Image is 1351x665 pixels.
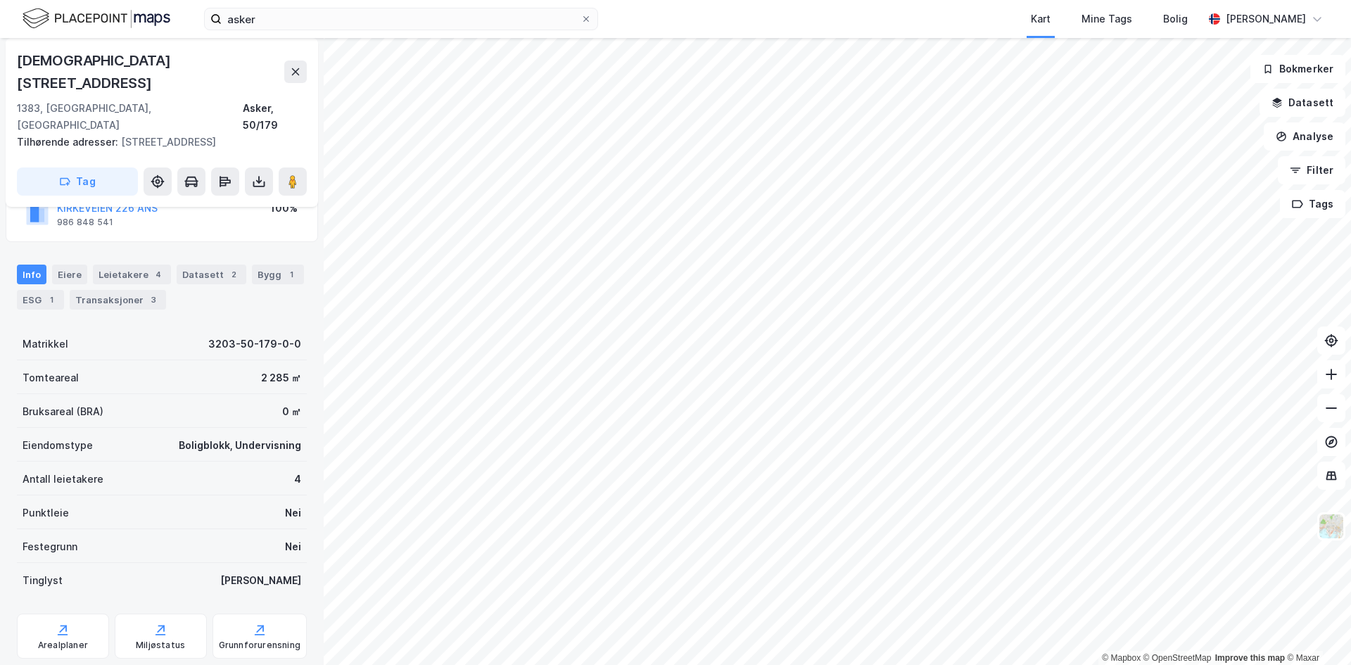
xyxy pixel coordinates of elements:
[23,6,170,31] img: logo.f888ab2527a4732fd821a326f86c7f29.svg
[1280,190,1345,218] button: Tags
[23,437,93,454] div: Eiendomstype
[270,200,298,217] div: 100%
[1163,11,1188,27] div: Bolig
[227,267,241,281] div: 2
[57,217,113,228] div: 986 848 541
[1143,653,1212,663] a: OpenStreetMap
[294,471,301,488] div: 4
[23,336,68,353] div: Matrikkel
[261,369,301,386] div: 2 285 ㎡
[1226,11,1306,27] div: [PERSON_NAME]
[17,134,296,151] div: [STREET_ADDRESS]
[17,49,284,94] div: [DEMOGRAPHIC_DATA][STREET_ADDRESS]
[17,100,243,134] div: 1383, [GEOGRAPHIC_DATA], [GEOGRAPHIC_DATA]
[1082,11,1132,27] div: Mine Tags
[151,267,165,281] div: 4
[177,265,246,284] div: Datasett
[284,267,298,281] div: 1
[23,369,79,386] div: Tomteareal
[17,290,64,310] div: ESG
[282,403,301,420] div: 0 ㎡
[220,572,301,589] div: [PERSON_NAME]
[23,572,63,589] div: Tinglyst
[208,336,301,353] div: 3203-50-179-0-0
[23,505,69,521] div: Punktleie
[1215,653,1285,663] a: Improve this map
[23,403,103,420] div: Bruksareal (BRA)
[1318,513,1345,540] img: Z
[38,640,88,651] div: Arealplaner
[136,640,185,651] div: Miljøstatus
[1260,89,1345,117] button: Datasett
[52,265,87,284] div: Eiere
[1250,55,1345,83] button: Bokmerker
[285,505,301,521] div: Nei
[179,437,301,454] div: Boligblokk, Undervisning
[222,8,581,30] input: Søk på adresse, matrikkel, gårdeiere, leietakere eller personer
[1102,653,1141,663] a: Mapbox
[17,265,46,284] div: Info
[285,538,301,555] div: Nei
[146,293,160,307] div: 3
[44,293,58,307] div: 1
[1031,11,1051,27] div: Kart
[252,265,304,284] div: Bygg
[1264,122,1345,151] button: Analyse
[23,538,77,555] div: Festegrunn
[70,290,166,310] div: Transaksjoner
[1278,156,1345,184] button: Filter
[17,136,121,148] span: Tilhørende adresser:
[17,167,138,196] button: Tag
[219,640,300,651] div: Grunnforurensning
[23,471,103,488] div: Antall leietakere
[243,100,307,134] div: Asker, 50/179
[1281,597,1351,665] iframe: Chat Widget
[93,265,171,284] div: Leietakere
